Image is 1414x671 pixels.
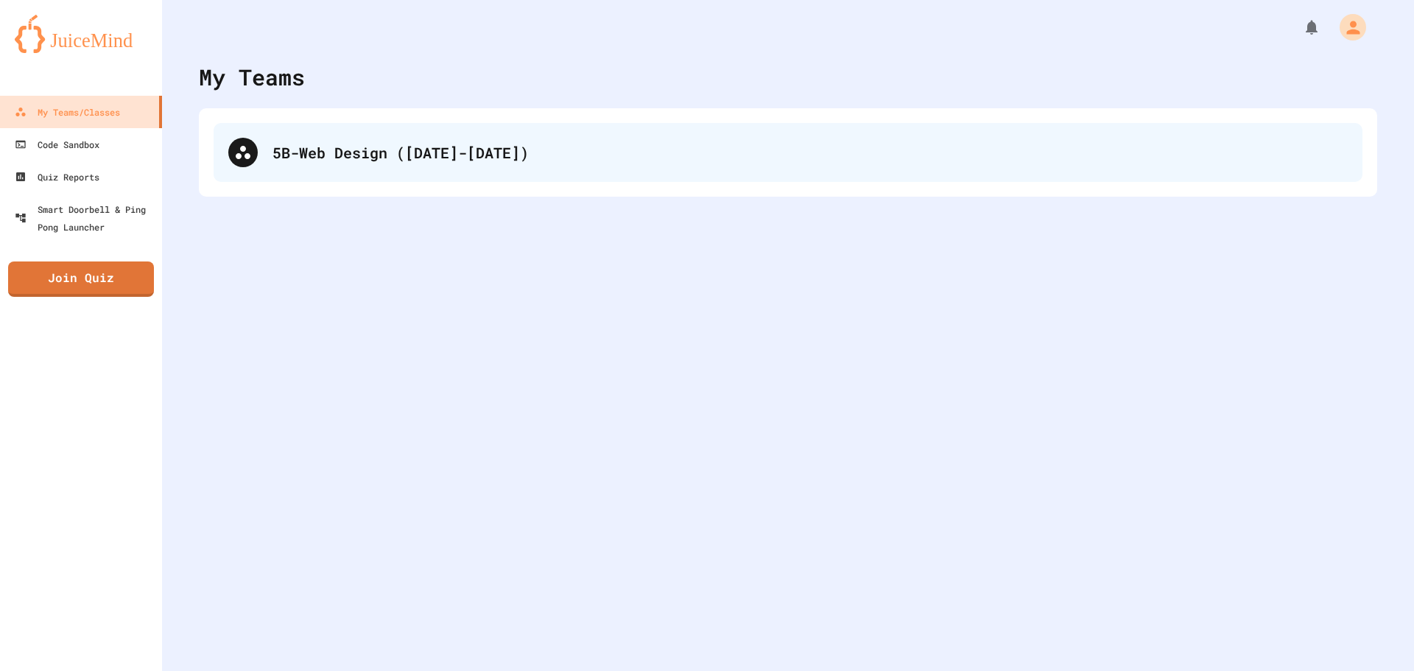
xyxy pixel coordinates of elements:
a: Join Quiz [8,261,154,297]
div: My Account [1324,10,1370,44]
div: My Notifications [1276,15,1324,40]
div: Code Sandbox [15,136,99,153]
div: Quiz Reports [15,168,99,186]
div: My Teams [199,60,305,94]
div: Smart Doorbell & Ping Pong Launcher [15,200,156,236]
div: 5B-Web Design ([DATE]-[DATE]) [272,141,1348,164]
img: logo-orange.svg [15,15,147,53]
div: 5B-Web Design ([DATE]-[DATE]) [214,123,1362,182]
div: My Teams/Classes [15,103,120,121]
